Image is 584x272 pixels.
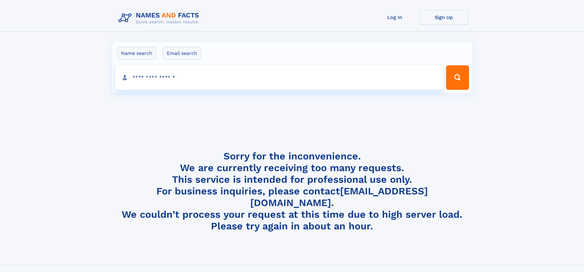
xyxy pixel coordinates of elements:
[446,65,469,90] button: Search Button
[116,150,468,232] h4: Sorry for the inconvenience. We are currently receiving too many requests. This service is intend...
[117,47,156,60] label: Name search
[116,10,204,26] img: Logo Names and Facts
[370,10,419,25] a: Log In
[163,47,201,60] label: Email search
[250,185,428,209] a: [EMAIL_ADDRESS][DOMAIN_NAME]
[115,65,444,90] input: search input
[419,10,468,25] a: Sign Up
